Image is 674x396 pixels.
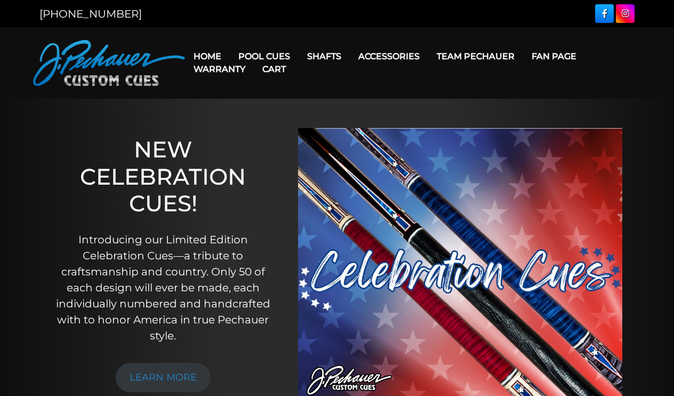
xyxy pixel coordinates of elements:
[56,136,270,217] h1: NEW CELEBRATION CUES!
[230,43,299,70] a: Pool Cues
[39,7,142,20] a: [PHONE_NUMBER]
[428,43,523,70] a: Team Pechauer
[350,43,428,70] a: Accessories
[254,56,294,83] a: Cart
[33,40,185,86] img: Pechauer Custom Cues
[185,56,254,83] a: Warranty
[116,363,211,392] a: LEARN MORE
[185,43,230,70] a: Home
[299,43,350,70] a: Shafts
[523,43,585,70] a: Fan Page
[56,232,270,344] p: Introducing our Limited Edition Celebration Cues—a tribute to craftsmanship and country. Only 50 ...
